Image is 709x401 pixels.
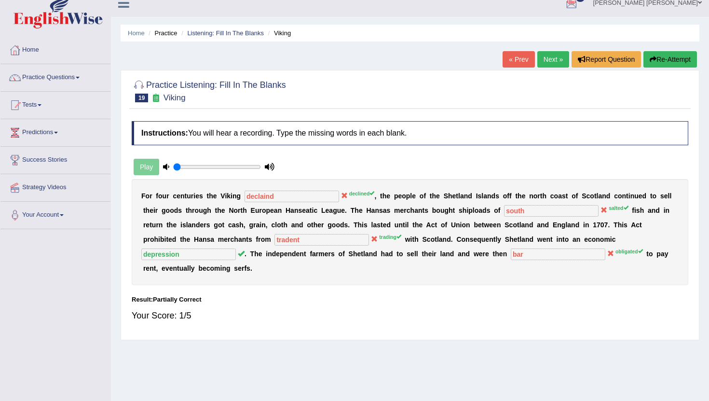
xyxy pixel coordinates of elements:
[358,221,362,229] b: h
[445,221,447,229] b: f
[218,221,222,229] b: o
[166,192,169,200] b: r
[618,192,622,200] b: o
[668,192,670,200] b: l
[195,192,199,200] b: e
[321,207,326,214] b: L
[410,192,412,200] b: l
[0,37,110,61] a: Home
[381,221,383,229] b: t
[169,221,173,229] b: h
[275,221,277,229] b: l
[452,192,456,200] b: e
[141,129,188,137] b: Instructions:
[386,192,390,200] b: e
[0,174,110,198] a: Strategy Videos
[449,207,453,214] b: h
[150,221,152,229] b: t
[430,192,432,200] b: t
[188,207,192,214] b: h
[426,221,431,229] b: A
[128,29,145,37] a: Home
[482,207,487,214] b: d
[628,192,630,200] b: i
[359,207,363,214] b: e
[420,192,424,200] b: o
[371,207,375,214] b: a
[155,207,158,214] b: r
[634,207,636,214] b: i
[602,192,606,200] b: n
[503,192,507,200] b: o
[286,207,290,214] b: H
[186,221,188,229] b: l
[150,94,161,103] small: Exam occurring question
[453,207,455,214] b: t
[204,221,206,229] b: r
[423,192,426,200] b: f
[533,192,538,200] b: o
[576,192,578,200] b: f
[664,192,668,200] b: e
[180,221,182,229] b: i
[278,207,282,214] b: n
[262,207,266,214] b: o
[495,192,499,200] b: s
[222,221,224,229] b: t
[481,192,483,200] b: l
[558,192,562,200] b: a
[474,221,478,229] b: b
[266,28,291,38] li: Viking
[225,192,227,200] b: i
[314,207,317,214] b: c
[432,192,436,200] b: h
[509,192,512,200] b: f
[253,221,256,229] b: r
[306,207,310,214] b: a
[562,192,566,200] b: s
[648,207,652,214] b: a
[504,205,599,217] input: blank
[156,221,158,229] b: r
[410,207,415,214] b: h
[489,221,493,229] b: e
[622,192,627,200] b: n
[423,207,425,214] b: t
[642,192,647,200] b: d
[566,192,568,200] b: t
[348,221,350,229] b: .
[0,92,110,116] a: Tests
[182,221,186,229] b: s
[187,29,264,37] a: Listening: Fill In The Blanks
[354,207,359,214] b: h
[158,192,163,200] b: o
[354,221,358,229] b: T
[383,221,387,229] b: e
[314,221,318,229] b: h
[336,221,340,229] b: o
[163,192,167,200] b: u
[187,192,191,200] b: u
[664,207,666,214] b: i
[261,221,266,229] b: n
[652,207,656,214] b: n
[609,205,628,211] sup: salted
[394,207,400,214] b: m
[192,207,194,214] b: r
[537,192,540,200] b: r
[332,221,336,229] b: o
[630,192,635,200] b: n
[395,221,399,229] b: u
[229,207,233,214] b: N
[266,221,268,229] b: ,
[415,221,419,229] b: h
[295,221,300,229] b: n
[188,221,192,229] b: a
[650,192,653,200] b: t
[387,207,391,214] b: s
[232,221,236,229] b: a
[207,207,211,214] b: h
[241,207,243,214] b: t
[436,192,440,200] b: e
[307,221,311,229] b: o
